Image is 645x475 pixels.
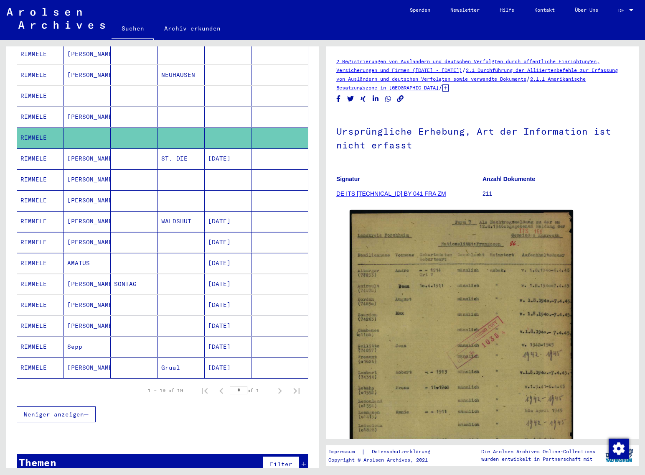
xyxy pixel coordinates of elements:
[482,189,628,198] p: 211
[154,18,231,38] a: Archiv erkunden
[112,18,154,40] a: Suchen
[213,382,230,399] button: Previous page
[64,358,111,378] mat-cell: [PERSON_NAME]
[7,8,105,29] img: Arolsen_neg.svg
[64,44,111,64] mat-cell: [PERSON_NAME]
[17,169,64,190] mat-cell: RIMMELE
[272,382,288,399] button: Next page
[17,274,64,294] mat-cell: RIMMELE
[481,455,595,463] p: wurden entwickelt in Partnerschaft mit
[270,460,292,468] span: Filter
[608,438,628,458] div: Zustimmung ändern
[17,190,64,211] mat-cell: RIMMELE
[205,211,251,232] mat-cell: [DATE]
[288,382,305,399] button: Last page
[158,358,205,378] mat-cell: Grual
[263,456,300,472] button: Filter
[365,447,440,456] a: Datenschutzerklärung
[64,65,111,85] mat-cell: [PERSON_NAME]
[64,107,111,127] mat-cell: [PERSON_NAME]
[64,274,111,294] mat-cell: [PERSON_NAME]
[384,94,393,104] button: Share on WhatsApp
[609,439,629,459] img: Zustimmung ändern
[17,211,64,232] mat-cell: RIMMELE
[205,274,251,294] mat-cell: [DATE]
[17,44,64,64] mat-cell: RIMMELE
[17,295,64,315] mat-cell: RIMMELE
[205,148,251,169] mat-cell: [DATE]
[64,295,111,315] mat-cell: [PERSON_NAME]
[205,358,251,378] mat-cell: [DATE]
[359,94,368,104] button: Share on Xing
[17,358,64,378] mat-cell: RIMMELE
[462,66,466,74] span: /
[526,75,530,82] span: /
[64,148,111,169] mat-cell: [PERSON_NAME]
[336,112,628,163] h1: Ursprüngliche Erhebung, Art der Information ist nicht erfasst
[17,148,64,169] mat-cell: RIMMELE
[336,67,618,82] a: 2.1 Durchführung der Alliiertenbefehle zur Erfassung von Ausländern und deutschen Verfolgten sowi...
[17,253,64,273] mat-cell: RIMMELE
[328,447,440,456] div: |
[17,337,64,357] mat-cell: RIMMELE
[19,455,56,470] div: Themen
[17,65,64,85] mat-cell: RIMMELE
[230,386,272,394] div: of 1
[334,94,343,104] button: Share on Facebook
[439,84,442,91] span: /
[205,253,251,273] mat-cell: [DATE]
[205,316,251,336] mat-cell: [DATE]
[17,86,64,106] mat-cell: RIMMELE
[158,65,205,85] mat-cell: NEUHAUSEN
[17,406,96,422] button: Weniger anzeigen
[17,107,64,127] mat-cell: RIMMELE
[196,382,213,399] button: First page
[205,295,251,315] mat-cell: [DATE]
[17,232,64,253] mat-cell: RIMMELE
[336,58,599,73] a: 2 Registrierungen von Ausländern und deutschen Verfolgten durch öffentliche Einrichtungen, Versic...
[481,448,595,455] p: Die Arolsen Archives Online-Collections
[17,316,64,336] mat-cell: RIMMELE
[618,8,627,13] span: DE
[64,253,111,273] mat-cell: AMATUS
[482,176,535,182] b: Anzahl Dokumente
[64,316,111,336] mat-cell: [PERSON_NAME]
[64,169,111,190] mat-cell: [PERSON_NAME]
[64,337,111,357] mat-cell: Sepp
[205,337,251,357] mat-cell: [DATE]
[148,387,183,394] div: 1 – 19 of 19
[346,94,355,104] button: Share on Twitter
[371,94,380,104] button: Share on LinkedIn
[158,148,205,169] mat-cell: ST. DIE
[111,274,157,294] mat-cell: SONTAG
[24,411,84,418] span: Weniger anzeigen
[336,176,360,182] b: Signatur
[336,190,446,197] a: DE ITS [TECHNICAL_ID] BY 041 FRA ZM
[64,211,111,232] mat-cell: [PERSON_NAME]
[328,456,440,464] p: Copyright © Arolsen Archives, 2021
[64,232,111,253] mat-cell: [PERSON_NAME]
[328,447,361,456] a: Impressum
[205,232,251,253] mat-cell: [DATE]
[64,190,111,211] mat-cell: [PERSON_NAME]
[396,94,405,104] button: Copy link
[158,211,205,232] mat-cell: WALDSHUT
[17,128,64,148] mat-cell: RIMMELE
[604,445,635,466] img: yv_logo.png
